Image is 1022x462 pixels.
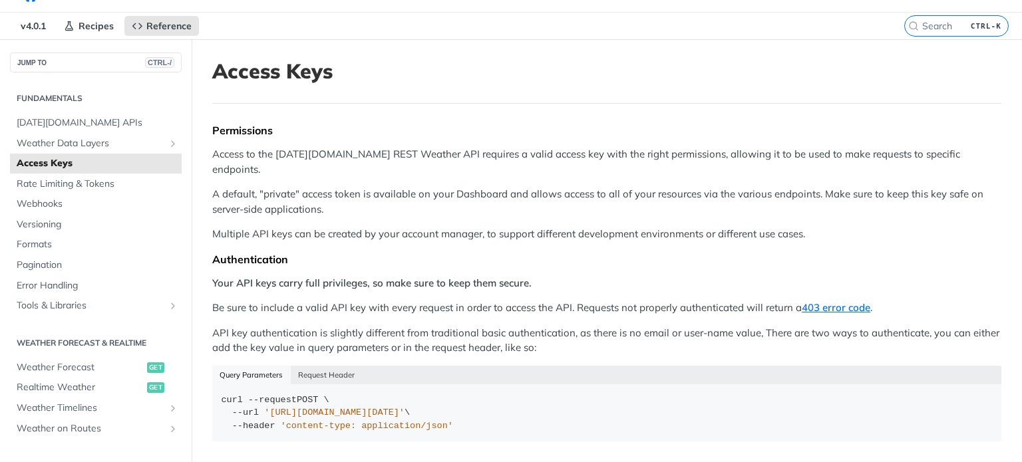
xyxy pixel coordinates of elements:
[212,124,1001,137] div: Permissions
[10,378,182,398] a: Realtime Weatherget
[232,421,275,431] span: --header
[17,157,178,170] span: Access Keys
[212,300,1001,316] p: Be sure to include a valid API key with every request in order to access the API. Requests not pr...
[17,137,164,150] span: Weather Data Layers
[17,402,164,415] span: Weather Timelines
[212,277,532,289] strong: Your API keys carry full privileges, so make sure to keep them secure.
[10,296,182,316] a: Tools & LibrariesShow subpages for Tools & Libraries
[147,382,164,393] span: get
[17,279,178,292] span: Error Handling
[168,423,178,434] button: Show subpages for Weather on Routes
[17,116,178,130] span: [DATE][DOMAIN_NAME] APIs
[10,398,182,418] a: Weather TimelinesShow subpages for Weather Timelines
[212,227,1001,242] p: Multiple API keys can be created by your account manager, to support different development enviro...
[967,19,1005,33] kbd: CTRL-K
[17,177,178,191] span: Rate Limiting & Tokens
[248,395,297,405] span: --request
[10,419,182,439] a: Weather on RoutesShow subpages for Weather on Routes
[17,361,144,374] span: Weather Forecast
[168,300,178,311] button: Show subpages for Tools & Libraries
[17,218,178,231] span: Versioning
[57,16,121,36] a: Recipes
[145,57,174,68] span: CTRL-/
[222,394,993,433] div: POST \ \
[10,134,182,154] a: Weather Data LayersShow subpages for Weather Data Layers
[10,358,182,378] a: Weather Forecastget
[10,215,182,235] a: Versioning
[10,194,182,214] a: Webhooks
[10,337,182,349] h2: Weather Forecast & realtime
[264,407,405,417] span: '[URL][DOMAIN_NAME][DATE]'
[10,113,182,133] a: [DATE][DOMAIN_NAME] APIs
[79,20,114,32] span: Recipes
[13,16,53,36] span: v4.0.1
[10,53,182,72] button: JUMP TOCTRL-/
[146,20,192,32] span: Reference
[17,381,144,394] span: Realtime Weather
[212,59,1001,83] h1: Access Keys
[212,253,1001,266] div: Authentication
[212,326,1001,356] p: API key authentication is slightly different from traditional basic authentication, as there is n...
[10,276,182,296] a: Error Handling
[281,421,453,431] span: 'content-type: application/json'
[212,187,1001,217] p: A default, "private" access token is available on your Dashboard and allows access to all of your...
[232,407,259,417] span: --url
[17,238,178,251] span: Formats
[10,154,182,173] a: Access Keys
[908,21,919,31] svg: Search
[168,138,178,149] button: Show subpages for Weather Data Layers
[17,197,178,211] span: Webhooks
[147,362,164,373] span: get
[17,422,164,435] span: Weather on Routes
[212,147,1001,177] p: Access to the [DATE][DOMAIN_NAME] REST Weather API requires a valid access key with the right per...
[168,403,178,413] button: Show subpages for Weather Timelines
[291,366,363,384] button: Request Header
[10,174,182,194] a: Rate Limiting & Tokens
[10,235,182,255] a: Formats
[17,259,178,272] span: Pagination
[17,299,164,312] span: Tools & Libraries
[10,255,182,275] a: Pagination
[222,395,243,405] span: curl
[802,301,870,314] a: 403 error code
[124,16,199,36] a: Reference
[10,92,182,104] h2: Fundamentals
